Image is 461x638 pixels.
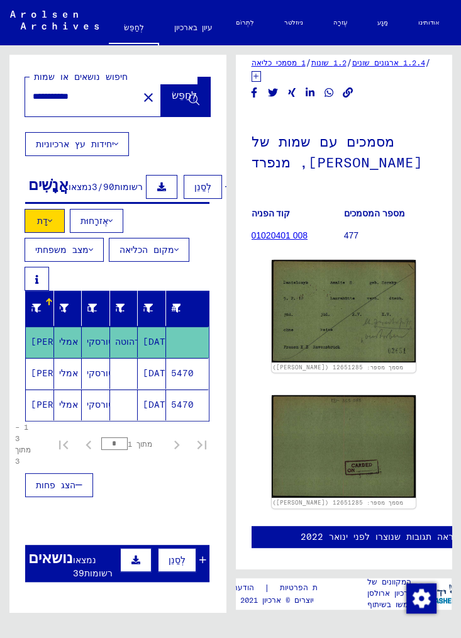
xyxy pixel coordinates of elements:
font: [DATE] [143,336,177,347]
font: סורסקי [87,399,114,410]
font: תַאֲרִיך לֵידָה [143,303,189,314]
font: 1 – 3 מתוך 3 [15,422,31,466]
font: שֵׁם מִשׁפָּחָה [31,303,78,314]
font: דָת [37,215,48,227]
button: לְחַפֵּשׂ [161,77,210,116]
button: עמוד קודם [76,432,101,457]
font: [PERSON_NAME] [31,399,104,410]
button: העתקת קישור [342,85,355,101]
button: עמוד הבא [164,432,189,457]
font: מומשו בשיתוף פעולה עם [367,600,415,620]
mat-icon: close [141,90,156,105]
font: סורסקי [87,336,114,347]
font: אסיר # [171,303,201,314]
font: עֶזרָה [333,18,347,26]
font: שֵׁם פְּרַטִי [59,303,95,314]
a: 01020401 008 [252,230,308,240]
font: סורסקי [87,367,114,379]
font: [DATE] [143,399,177,410]
font: 5470 [171,399,194,410]
font: 5470 [171,367,194,379]
button: שתף ב-Xing [286,85,299,101]
button: שתף בטוויטר [267,85,280,101]
font: נמצאו 39 [73,554,96,579]
a: עיון בארכיון [159,13,228,43]
font: הצג פחות [36,479,75,491]
div: שֵׁם פְּרַטִי [59,298,85,318]
font: רשומות [84,568,113,579]
font: זכויות יוצרים © ארכיון Arolsen, 2021 [201,595,335,605]
font: [DATE] [143,367,177,379]
font: לְסַנֵן [194,181,211,193]
font: לְחַפֵּשׂ [172,89,197,101]
font: / [425,57,431,68]
a: מסמך מספר: 12651285 ([PERSON_NAME]) [272,499,403,506]
font: אֶזרָחוּת [81,215,108,227]
a: 1 מסמכי כליאה [252,58,306,67]
button: שתף בוואטסאפ [323,85,336,101]
font: אמלי [59,367,78,379]
font: ניוזלטר [284,18,303,26]
mat-header-cell: שם נעורים [82,291,110,326]
font: מְקוֹם לֵידָה [115,303,159,314]
button: בָּרוּר [136,84,161,109]
font: מסמכים עם שמות של [PERSON_NAME], מנפרד [252,133,423,171]
button: שתף בפייסבוק [248,85,261,101]
button: לְסַנֵן [158,548,196,572]
a: 1.2.4 ארגונים שונים [352,58,425,67]
mat-header-cell: אסיר # [166,291,209,326]
a: ראה תגובות שנוצרו לפני ינואר 2022 [301,530,453,544]
mat-header-cell: תַאֲרִיך לֵידָה [138,291,166,326]
mat-header-cell: שֵׁם מִשׁפָּחָה [26,291,54,326]
font: מקום הכליאה [119,244,174,255]
mat-header-cell: מְקוֹם לֵידָה [110,291,138,326]
a: מַגָע [362,8,403,38]
a: 1.2 שונות [311,58,347,67]
div: תַאֲרִיך לֵידָה [143,298,169,318]
img: 002.jpg [272,395,416,497]
button: מקום הכליאה [109,238,189,262]
font: מספר המסמכים [344,208,405,218]
font: לְסַנֵן [169,554,186,566]
img: 001.jpg [272,260,416,362]
div: מְקוֹם לֵידָה [115,298,141,318]
font: נושאים [28,548,73,567]
font: נמצאו [69,181,92,193]
img: Arolsen_neg.svg [10,11,99,30]
font: אמלי [59,336,78,347]
a: ניוזלטר [269,8,318,38]
font: מצב משפחתי [35,244,89,255]
button: שתף בלינקדאין [304,85,317,101]
font: מתוך 1 [128,439,152,449]
a: לִתְרוֹם [221,8,269,38]
font: [PERSON_NAME] [31,336,104,347]
a: מדיניות הפרטיות [270,581,351,595]
button: יחידות עץ ארכיוניות [25,132,129,156]
font: האוספים המקוונים של ארכיון ארולסן [367,566,413,598]
button: עמוד ראשון [51,432,76,457]
font: שם נעורים [87,303,129,314]
font: [PERSON_NAME] [31,367,104,379]
font: עיון בארכיון [174,23,213,32]
button: עמוד אחרון [189,432,214,457]
font: חיפוש נושאים או שמות [34,71,128,82]
font: מדיניות הפרטיות [280,583,336,592]
font: אֲנָשִׁים [28,175,69,194]
font: לִתְרוֹם [236,18,254,26]
font: אודותינו [418,18,440,26]
button: אֶזרָחוּת [70,209,123,233]
button: דָת [25,209,65,233]
font: ראה תגובות שנוצרו לפני ינואר 2022 [301,531,453,542]
div: שֵׁם מִשׁפָּחָה [31,298,57,318]
font: / [347,57,352,68]
font: יחידות עץ ארכיוניות [36,138,114,150]
img: שינוי הסכמה [406,583,436,613]
a: מסמך מספר: 12651285 ([PERSON_NAME]) [272,364,403,371]
font: קוד הפניה [252,208,291,218]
